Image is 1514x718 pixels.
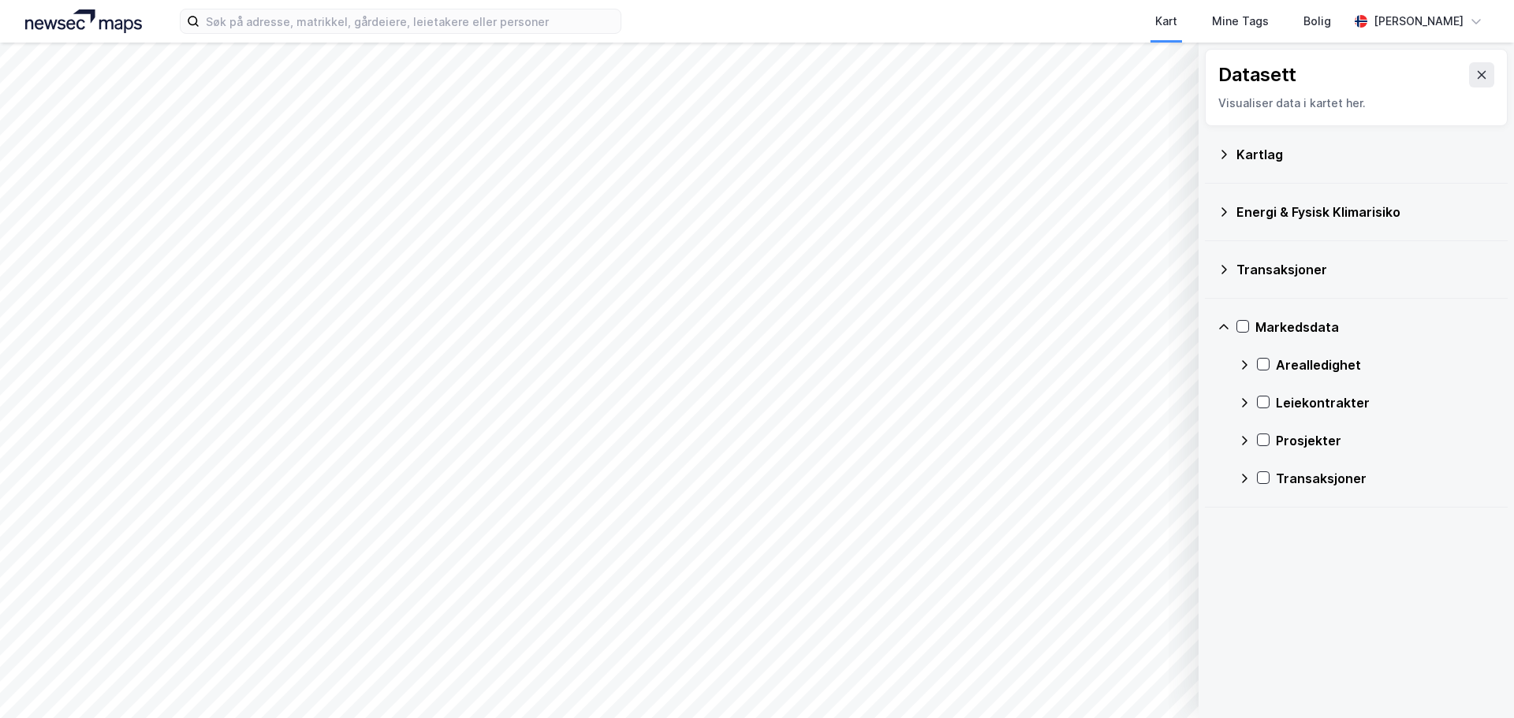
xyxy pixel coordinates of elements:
div: Arealledighet [1276,355,1495,374]
div: Markedsdata [1255,318,1495,337]
div: Leiekontrakter [1276,393,1495,412]
div: Datasett [1218,62,1296,87]
div: Prosjekter [1276,431,1495,450]
div: Transaksjoner [1236,260,1495,279]
div: Mine Tags [1212,12,1269,31]
img: logo.a4113a55bc3d86da70a041830d287a7e.svg [25,9,142,33]
div: [PERSON_NAME] [1374,12,1464,31]
div: Kart [1155,12,1177,31]
div: Kontrollprogram for chat [1435,642,1514,718]
div: Energi & Fysisk Klimarisiko [1236,203,1495,221]
div: Transaksjoner [1276,469,1495,488]
input: Søk på adresse, matrikkel, gårdeiere, leietakere eller personer [200,9,621,33]
div: Visualiser data i kartet her. [1218,94,1494,113]
iframe: Chat Widget [1435,642,1514,718]
div: Bolig [1303,12,1331,31]
div: Kartlag [1236,145,1495,164]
